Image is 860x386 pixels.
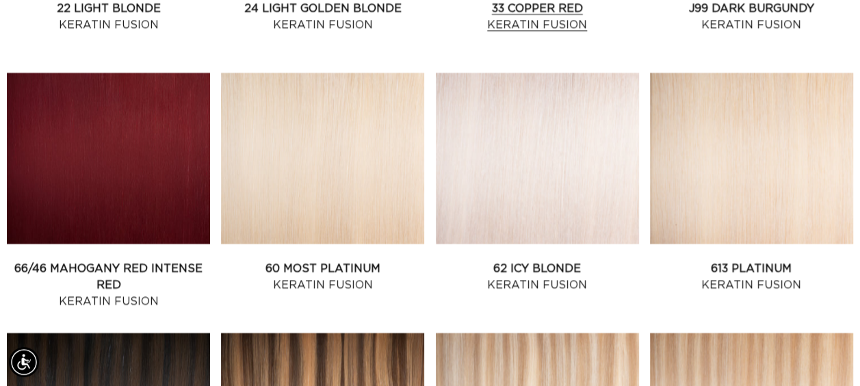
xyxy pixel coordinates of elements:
[9,347,39,377] div: Accessibility Menu
[436,260,639,293] a: 62 Icy Blonde Keratin Fusion
[792,320,860,386] iframe: Chat Widget
[221,260,424,293] a: 60 Most Platinum Keratin Fusion
[650,260,853,293] a: 613 Platinum Keratin Fusion
[7,260,210,309] a: 66/46 Mahogany Red Intense Red Keratin Fusion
